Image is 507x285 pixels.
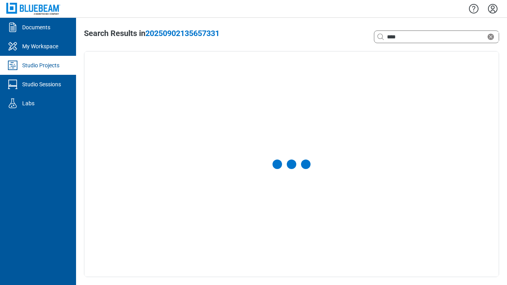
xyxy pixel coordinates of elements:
div: Studio Projects [22,61,59,69]
div: Loading [273,160,311,169]
svg: Studio Sessions [6,78,19,91]
svg: My Workspace [6,40,19,53]
div: My Workspace [22,42,58,50]
svg: Studio Projects [6,59,19,72]
svg: Labs [6,97,19,110]
div: Documents [22,23,50,31]
div: Search Results in [84,28,219,39]
div: Labs [22,99,34,107]
img: Bluebeam, Inc. [6,3,60,14]
span: 20250902135657331 [145,28,219,38]
div: Studio Sessions [22,80,61,88]
div: Clear search [374,30,499,43]
button: Settings [486,2,499,15]
svg: Documents [6,21,19,34]
div: Clear search [486,32,499,42]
